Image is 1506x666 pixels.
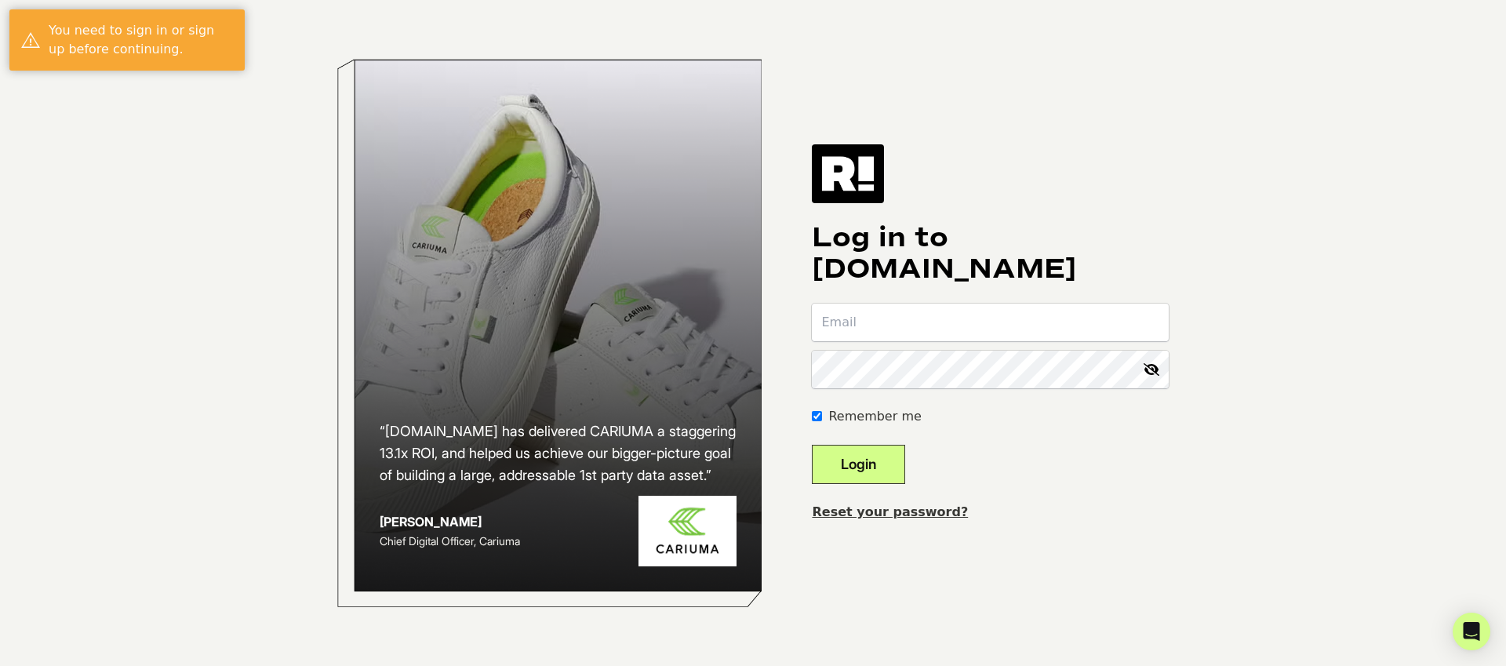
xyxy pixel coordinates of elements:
h2: “[DOMAIN_NAME] has delivered CARIUMA a staggering 13.1x ROI, and helped us achieve our bigger-pic... [380,420,737,486]
input: Email [812,304,1169,341]
img: Cariuma [638,496,737,567]
img: Retention.com [812,144,884,202]
strong: [PERSON_NAME] [380,514,482,530]
div: You need to sign in or sign up before continuing. [49,21,233,59]
div: Open Intercom Messenger [1453,613,1490,650]
h1: Log in to [DOMAIN_NAME] [812,222,1169,285]
button: Login [812,445,905,484]
label: Remember me [828,407,921,426]
a: Reset your password? [812,504,968,519]
span: Chief Digital Officer, Cariuma [380,534,520,548]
